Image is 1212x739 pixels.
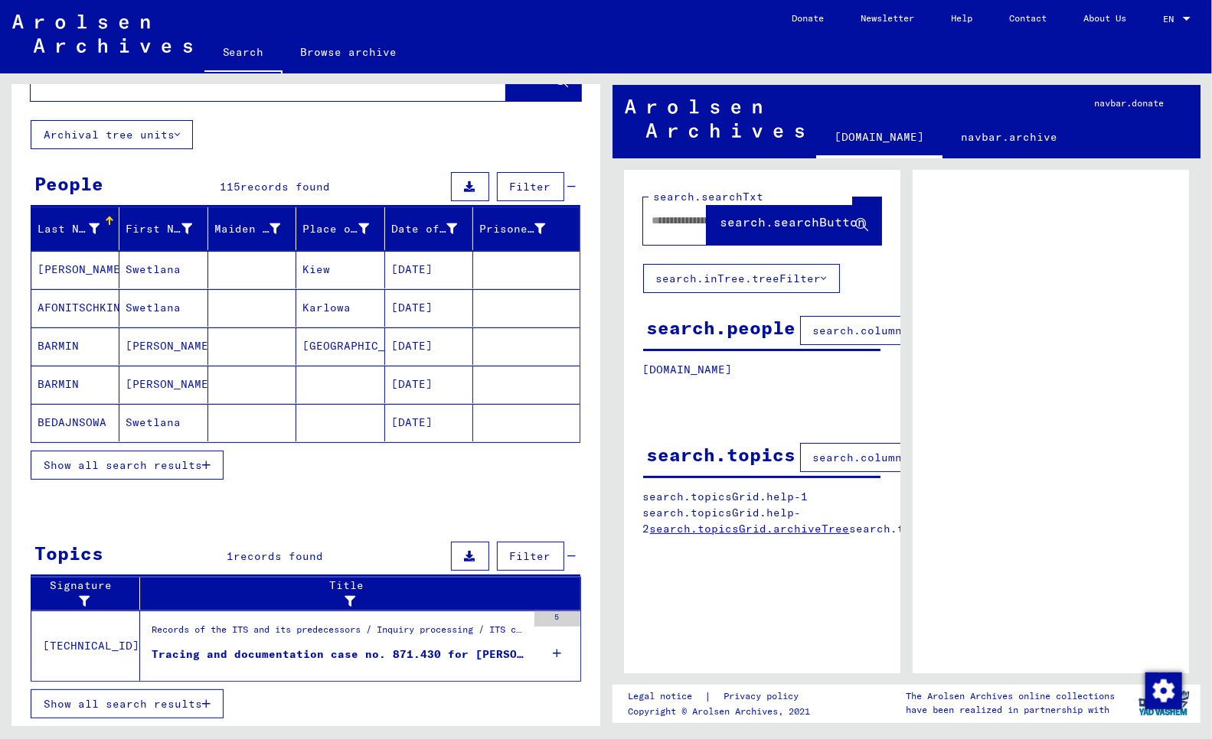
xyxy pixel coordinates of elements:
[146,578,550,610] div: Title
[31,207,119,250] mat-header-cell: Last Name
[44,458,202,472] span: Show all search results
[31,289,119,327] mat-cell: AFONITSCHKINA
[942,119,1076,155] a: navbar.archive
[214,216,299,241] div: Maiden Name
[234,549,323,563] span: records found
[220,180,240,194] span: 115
[510,180,551,194] span: Filter
[628,705,817,718] p: Copyright © Arolsen Archives, 2021
[31,120,193,149] button: Archival tree units
[38,216,119,241] div: Last Name
[152,646,527,662] div: Tracing and documentation case no. 871.430 for [PERSON_NAME], [PERSON_NAME] born [DEMOGRAPHIC_DATA]
[119,251,207,288] mat-cell: Swetlana
[1135,684,1193,722] img: yv_logo.png
[497,542,564,571] button: Filter
[720,214,865,230] span: search.searchButton
[34,539,103,567] div: Topics
[391,221,457,237] div: Date of Birth
[119,327,207,365] mat-cell: [PERSON_NAME]
[1163,14,1180,24] span: EN
[385,207,473,250] mat-header-cell: Date of Birth
[385,289,473,327] mat-cell: [DATE]
[650,522,850,536] a: search.topicsGrid.archiveTree
[31,404,119,441] mat-cell: BEDAJNSOWA
[906,703,1115,717] p: have been realized in partnership with
[44,697,202,711] span: Show all search results
[296,289,384,327] mat-cell: Karlowa
[38,221,100,237] div: Last Name
[643,489,881,537] p: search.topicsGrid.help-1 search.topicsGrid.help-2 search.topicsGrid.manually.
[647,441,796,468] div: search.topics
[534,611,580,627] div: 5
[385,366,473,403] mat-cell: [DATE]
[296,251,384,288] mat-cell: Kiew
[643,264,840,293] button: search.inTree.treeFilter
[628,689,704,705] a: Legal notice
[119,207,207,250] mat-header-cell: First Name
[813,451,991,464] span: search.columnFilter.filter
[510,549,551,563] span: Filter
[204,34,283,73] a: Search
[385,327,473,365] mat-cell: [DATE]
[479,221,545,237] div: Prisoner #
[1145,672,1182,709] img: Change consent
[38,578,128,610] div: Signature
[146,578,566,610] div: Title
[813,324,991,337] span: search.columnFilter.filter
[31,610,140,681] td: [TECHNICAL_ID]
[711,689,817,705] a: Privacy policy
[816,119,942,158] a: [DOMAIN_NAME]
[647,314,796,341] div: search.people
[240,180,330,194] span: records found
[119,404,207,441] mat-cell: Swetlana
[31,366,119,403] mat-cell: BARMIN
[119,366,207,403] mat-cell: [PERSON_NAME]
[126,216,211,241] div: First Name
[628,689,817,705] div: |
[385,251,473,288] mat-cell: [DATE]
[227,549,234,563] span: 1
[302,216,387,241] div: Place of Birth
[707,197,881,245] button: search.searchButton
[906,689,1115,703] p: The Arolsen Archives online collections
[473,207,579,250] mat-header-cell: Prisoner #
[31,251,119,288] mat-cell: [PERSON_NAME]
[643,362,880,378] p: [DOMAIN_NAME]
[283,34,416,70] a: Browse archive
[31,689,224,718] button: Show all search results
[208,207,296,250] mat-header-cell: Maiden Name
[119,289,207,327] mat-cell: Swetlana
[654,190,764,203] mat-label: search.searchTxt
[31,451,224,480] button: Show all search results
[385,404,473,441] mat-cell: [DATE]
[800,316,1005,345] button: search.columnFilter.filter
[38,578,143,610] div: Signature
[479,216,564,241] div: Prisoner #
[296,207,384,250] mat-header-cell: Place of Birth
[497,172,564,201] button: Filter
[214,221,280,237] div: Maiden Name
[31,327,119,365] mat-cell: BARMIN
[12,15,192,53] img: Arolsen_neg.svg
[34,170,103,197] div: People
[152,623,527,644] div: Records of the ITS and its predecessors / Inquiry processing / ITS case files as of 1947 / Reposi...
[391,216,476,241] div: Date of Birth
[1076,85,1182,122] a: navbar.donate
[296,327,384,365] mat-cell: [GEOGRAPHIC_DATA]
[302,221,368,237] div: Place of Birth
[800,443,1005,472] button: search.columnFilter.filter
[625,99,805,138] img: Arolsen_neg.svg
[126,221,191,237] div: First Name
